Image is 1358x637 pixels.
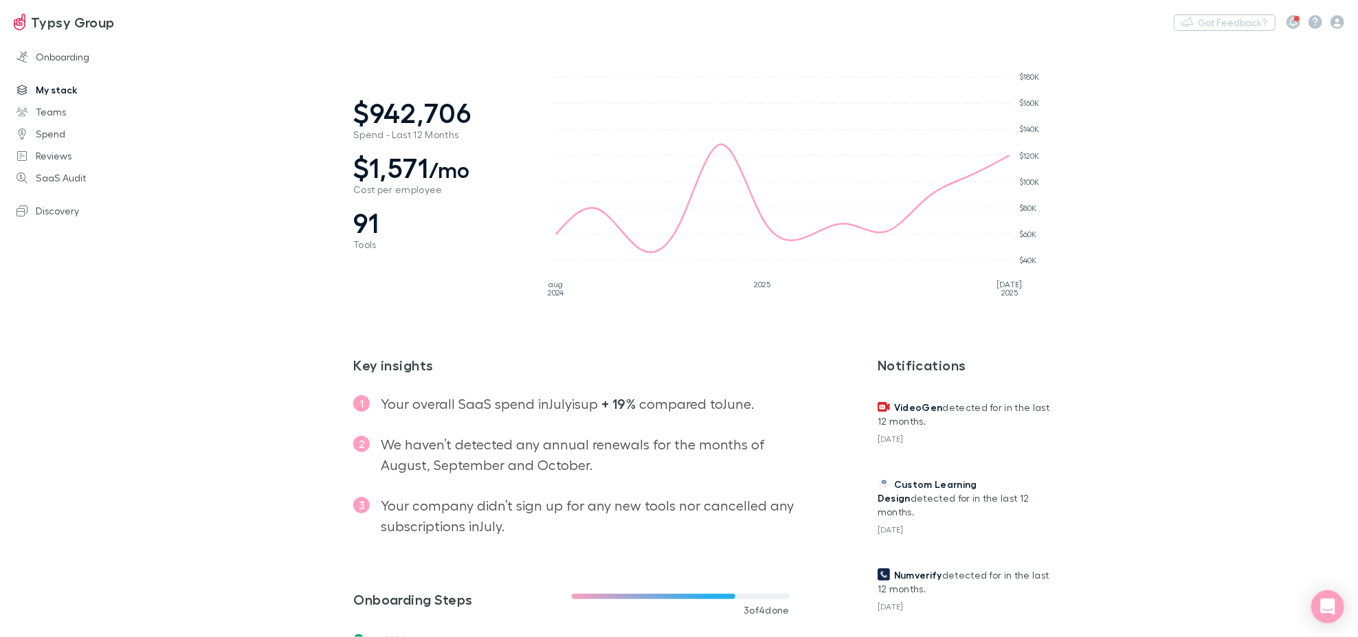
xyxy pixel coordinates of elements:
p: detected for in the last 12 months. [878,401,1051,428]
tspan: 2024 [548,288,565,297]
a: SaaS Audit [3,167,187,189]
a: Spend [3,123,187,145]
p: detected for in the last 12 months. [878,568,1051,596]
span: Cost per employee [353,184,525,195]
tspan: $80K [1019,203,1037,212]
img: VideoGen's Logo [878,401,890,413]
span: /mo [429,156,471,183]
tspan: $100K [1019,177,1040,186]
span: Tools [353,239,525,250]
span: $1,571 [353,151,525,184]
span: VideoGen [894,401,943,413]
a: My stack [3,79,187,101]
span: Spend - Last 12 Months [353,129,525,140]
span: 3 [353,497,370,513]
div: [DATE] [878,428,1051,445]
a: Onboarding [3,46,187,68]
h3: Onboarding Steps [353,591,571,607]
tspan: $120K [1019,151,1040,160]
div: [DATE] [878,519,1051,535]
button: Got Feedback? [1174,14,1276,31]
a: Teams [3,101,187,123]
tspan: $180K [1019,72,1040,81]
a: Custom Learning Design [878,478,979,504]
tspan: 2025 [754,280,770,289]
span: Numverify [894,569,942,581]
a: Discovery [3,200,187,222]
span: Your company didn’t sign up for any new tools nor cancelled any subscriptions in July . [381,497,794,534]
img: Typsy Group's Logo [14,14,25,30]
tspan: $160K [1019,98,1040,107]
a: Reviews [3,145,187,167]
span: 91 [353,206,525,239]
span: Your overall SaaS spend in July is up compared to June . [381,395,754,412]
tspan: $40K [1019,256,1037,265]
tspan: $60K [1019,230,1037,238]
span: 2 [353,436,370,452]
tspan: [DATE] [997,280,1023,289]
p: detected for in the last 12 months. [878,478,1051,519]
h3: Notifications [878,357,1051,373]
h3: Typsy Group [31,14,115,30]
img: Custom Learning Design's Logo [878,478,890,490]
strong: + 19% [601,395,636,412]
span: We haven’t detected any annual renewals for the months of August, September and October . [381,436,765,473]
tspan: aug [549,280,564,289]
a: Typsy Group [5,5,123,38]
tspan: 2025 [1001,288,1018,297]
span: $942,706 [353,96,525,129]
div: [DATE] [878,596,1051,612]
span: 3 of 4 done [744,605,790,616]
a: VideoGen [878,401,943,413]
tspan: $140K [1019,125,1040,134]
span: 1 [353,395,370,412]
a: Numverify [878,569,942,581]
div: Open Intercom Messenger [1311,590,1344,623]
h2: Key insights [353,357,812,373]
img: Numverify's Logo [878,568,890,581]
